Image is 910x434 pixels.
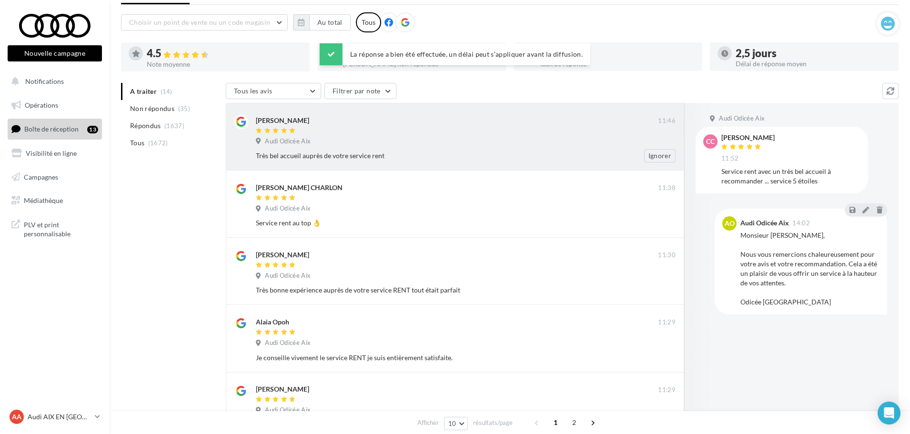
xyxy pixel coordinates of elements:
span: 11:29 [658,318,676,327]
div: 13 [87,126,98,133]
span: 11:38 [658,184,676,192]
div: Service rent avec un très bel accueil à recommander ... service 5 étoiles [721,167,860,186]
span: Audi Odicée Aix [265,204,311,213]
button: Choisir un point de vente ou un code magasin [121,14,288,30]
span: Répondus [130,121,161,131]
span: Choisir un point de vente ou un code magasin [129,18,270,26]
div: Service rent au top 👌 [256,218,614,228]
span: Tous [130,138,144,148]
button: Tous les avis [226,83,321,99]
span: Audi Odicée Aix [265,339,311,347]
span: 11:30 [658,251,676,260]
div: Open Intercom Messenger [878,402,900,424]
span: Audi Odicée Aix [265,406,311,414]
button: Au total [293,14,351,30]
div: Monsieur [PERSON_NAME], Nous vous remercions chaleureusement pour votre avis et votre recommandat... [740,231,880,307]
span: CC [706,137,715,146]
div: [PERSON_NAME] [256,250,309,260]
div: [PERSON_NAME] CHARLON [256,183,343,192]
div: Je conseille vivement le service RENT je suis entièrement satisfaite. [256,353,614,363]
span: Visibilité en ligne [26,149,77,157]
span: (1637) [164,122,184,130]
div: 98 % [539,48,695,59]
span: AO [725,219,735,228]
span: PLV et print personnalisable [24,218,98,239]
span: Médiathèque [24,196,63,204]
div: 4.5 [147,48,302,59]
span: 11:29 [658,386,676,394]
div: [PERSON_NAME] [256,384,309,394]
button: Ignorer [644,149,676,162]
span: Non répondus [130,104,174,113]
a: Médiathèque [6,191,104,211]
span: 14:02 [792,220,810,226]
span: Notifications [25,77,64,85]
span: Afficher [417,418,439,427]
div: Alaia Opoh [256,317,289,327]
span: 1 [548,415,563,430]
button: Filtrer par note [324,83,396,99]
span: 10 [448,420,456,427]
span: 11:52 [721,154,739,163]
span: (1672) [148,139,168,147]
span: Tous les avis [234,87,273,95]
span: 2 [566,415,582,430]
div: Très bel accueil auprès de votre service rent [256,151,614,161]
span: résultats/page [473,418,513,427]
span: (35) [178,105,190,112]
a: Opérations [6,95,104,115]
a: PLV et print personnalisable [6,214,104,242]
div: Taux de réponse [539,61,695,67]
a: Visibilité en ligne [6,143,104,163]
span: Audi Odicée Aix [719,114,765,123]
span: Audi Odicée Aix [265,272,311,280]
span: Boîte de réception [24,125,79,133]
div: [PERSON_NAME] [721,134,775,141]
p: Audi AIX EN [GEOGRAPHIC_DATA] [28,412,91,422]
a: Campagnes [6,167,104,187]
a: Boîte de réception13 [6,119,104,139]
div: La réponse a bien été effectuée, un délai peut s’appliquer avant la diffusion. [320,43,590,65]
div: Délai de réponse moyen [736,61,891,67]
button: 10 [444,417,468,430]
button: Nouvelle campagne [8,45,102,61]
a: AA Audi AIX EN [GEOGRAPHIC_DATA] [8,408,102,426]
button: Au total [309,14,351,30]
div: Tous [356,12,381,32]
span: Opérations [25,101,58,109]
span: Campagnes [24,172,58,181]
div: Très bonne expérience auprès de votre service RENT tout était parfait [256,285,614,295]
div: 2,5 jours [736,48,891,59]
div: Note moyenne [147,61,302,68]
div: [PERSON_NAME] [256,116,309,125]
span: Audi Odicée Aix [265,137,311,146]
span: AA [12,412,21,422]
div: Audi Odicée Aix [740,220,789,226]
button: Notifications [6,71,100,91]
span: 11:46 [658,117,676,125]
